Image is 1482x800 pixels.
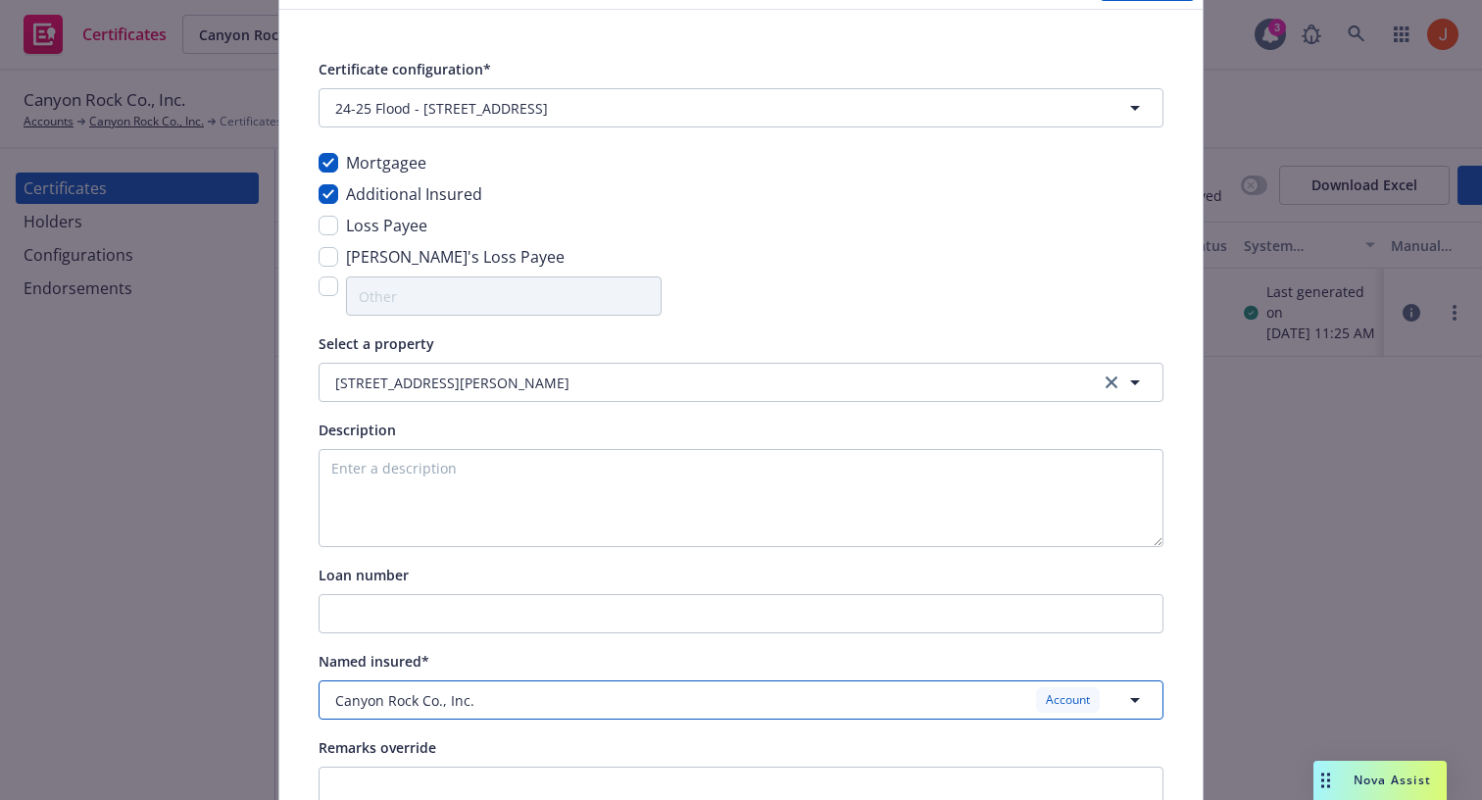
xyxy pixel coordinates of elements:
span: Remarks override [319,738,436,757]
div: Drag to move [1313,761,1338,800]
button: Nova Assist [1313,761,1447,800]
span: 24-25 Flood - [STREET_ADDRESS] [335,98,548,119]
button: Canyon Rock Co., Inc.Account [319,680,1163,720]
button: 24-25 Flood - [STREET_ADDRESS] [319,88,1163,127]
a: clear selection [1100,371,1123,394]
span: Named insured* [319,652,429,671]
span: Description [319,421,396,439]
button: [STREET_ADDRESS][PERSON_NAME]clear selection [319,363,1163,402]
div: Account [1036,687,1100,712]
span: Canyon Rock Co., Inc. [335,690,474,711]
input: Other [347,277,661,315]
span: Select a property [319,334,434,353]
span: Mortgagee [346,151,426,175]
span: [PERSON_NAME]'s Loss Payee [346,245,565,269]
span: Certificate configuration* [319,60,491,78]
span: Loan number [319,566,409,584]
span: Loss Payee [346,214,427,237]
div: [STREET_ADDRESS][PERSON_NAME] [335,373,585,393]
span: Nova Assist [1354,772,1431,788]
span: Additional Insured [346,182,482,206]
